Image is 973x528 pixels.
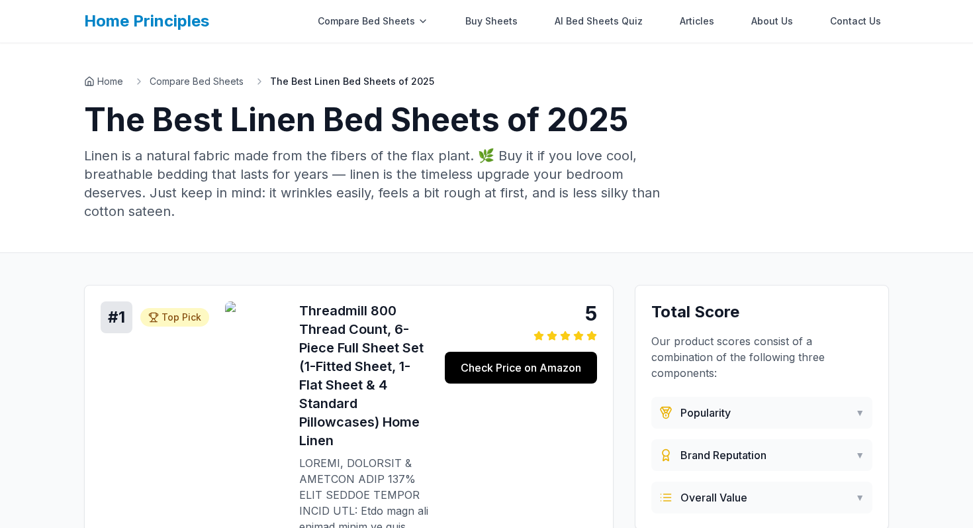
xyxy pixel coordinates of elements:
[457,8,526,34] a: Buy Sheets
[445,301,597,325] div: 5
[84,11,209,30] a: Home Principles
[84,146,677,221] p: Linen is a natural fabric made from the fibers of the flax plant. 🌿 Buy it if you love cool, brea...
[101,301,132,333] div: # 1
[822,8,889,34] a: Contact Us
[651,301,872,323] h3: Total Score
[680,447,766,463] span: Brand Reputation
[445,352,597,384] a: Check Price on Amazon
[84,75,123,88] a: Home
[680,490,747,505] span: Overall Value
[680,405,731,421] span: Popularity
[162,311,201,324] span: Top Pick
[150,75,244,88] a: Compare Bed Sheets
[310,8,436,34] div: Compare Bed Sheets
[855,449,864,462] span: ▼
[299,301,429,450] h3: Threadmill 800 Thread Count, 6-Piece Full Sheet Set (1-Fitted Sheet, 1-Flat Sheet & 4 Standard Pi...
[672,8,722,34] a: Articles
[855,491,864,504] span: ▼
[84,104,889,136] h1: The Best Linen Bed Sheets of 2025
[225,301,289,365] img: Threadmill 800 Thread Count, 6-Piece Full Sheet Set (1-Fitted Sheet, 1-Flat Sheet & 4 Standard Pi...
[855,406,864,419] span: ▼
[547,8,651,34] a: AI Bed Sheets Quiz
[651,333,872,381] p: Our product scores consist of a combination of the following three components:
[84,75,889,88] nav: Breadcrumb
[743,8,801,34] a: About Us
[270,75,434,88] span: The Best Linen Bed Sheets of 2025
